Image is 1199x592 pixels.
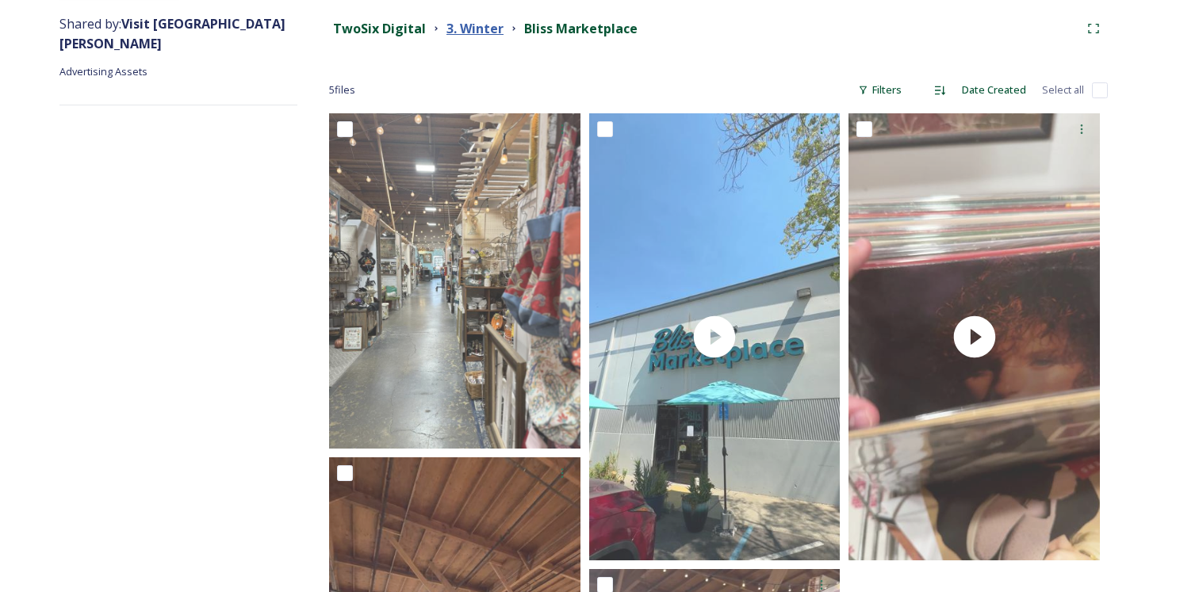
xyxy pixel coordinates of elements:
span: Select all [1042,82,1084,97]
strong: Bliss Marketplace [524,20,638,37]
strong: TwoSix Digital [333,20,426,37]
span: Shared by: [59,15,285,52]
span: Advertising Assets [59,64,147,78]
img: thumbnail [589,113,841,560]
img: thumbnail [848,113,1100,560]
strong: Visit [GEOGRAPHIC_DATA][PERSON_NAME] [59,15,285,52]
img: ext_1725575750.343947_-IMG_2196.jpeg [329,113,580,449]
div: Date Created [954,74,1034,105]
div: Filters [850,74,910,105]
strong: 3. Winter [446,20,504,37]
span: 5 file s [329,82,355,97]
